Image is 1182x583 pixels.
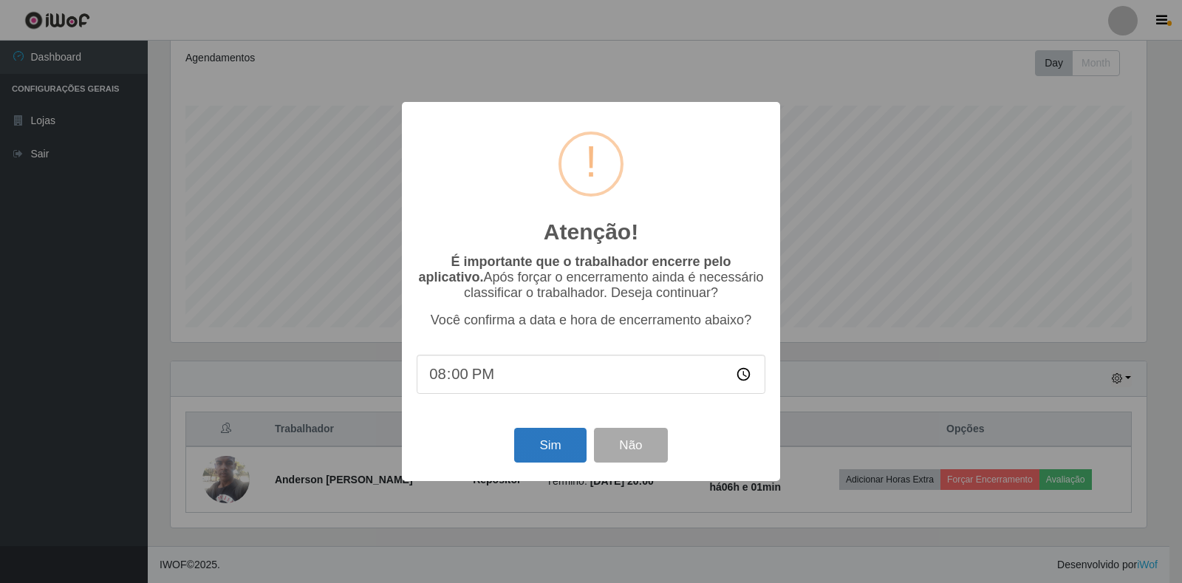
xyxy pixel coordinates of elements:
[544,219,638,245] h2: Atenção!
[417,313,765,328] p: Você confirma a data e hora de encerramento abaixo?
[418,254,731,284] b: É importante que o trabalhador encerre pelo aplicativo.
[417,254,765,301] p: Após forçar o encerramento ainda é necessário classificar o trabalhador. Deseja continuar?
[514,428,586,463] button: Sim
[594,428,667,463] button: Não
